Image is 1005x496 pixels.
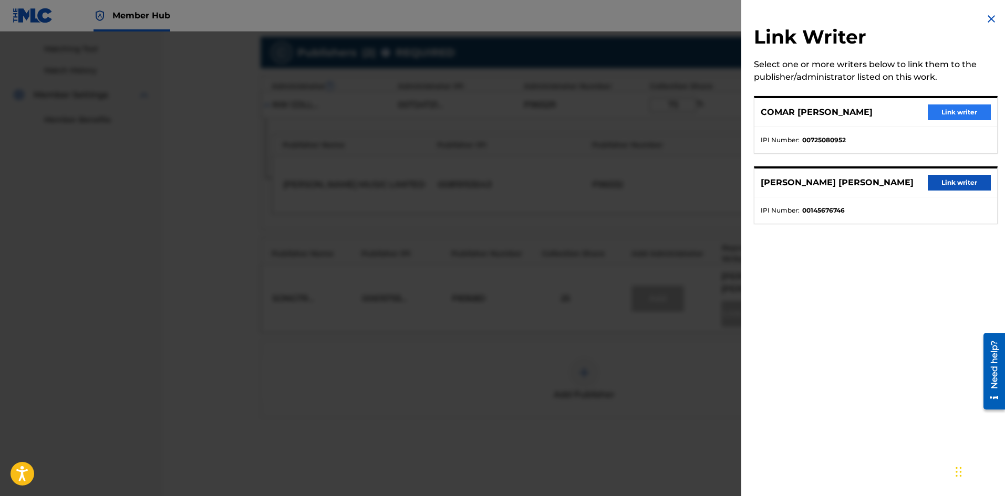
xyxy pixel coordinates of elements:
[94,9,106,22] img: Top Rightsholder
[761,206,800,215] span: IPI Number :
[976,329,1005,414] iframe: Resource Center
[754,58,998,83] div: Select one or more writers below to link them to the publisher/administrator listed on this work.
[761,106,873,119] p: COMAR [PERSON_NAME]
[761,176,914,189] p: [PERSON_NAME] [PERSON_NAME]
[13,8,53,23] img: MLC Logo
[928,175,991,191] button: Link writer
[112,9,170,22] span: Member Hub
[802,206,845,215] strong: 00145676746
[761,135,800,145] span: IPI Number :
[802,135,846,145] strong: 00725080952
[928,104,991,120] button: Link writer
[952,446,1005,496] iframe: Chat Widget
[956,456,962,488] div: Drag
[754,25,998,52] h2: Link Writer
